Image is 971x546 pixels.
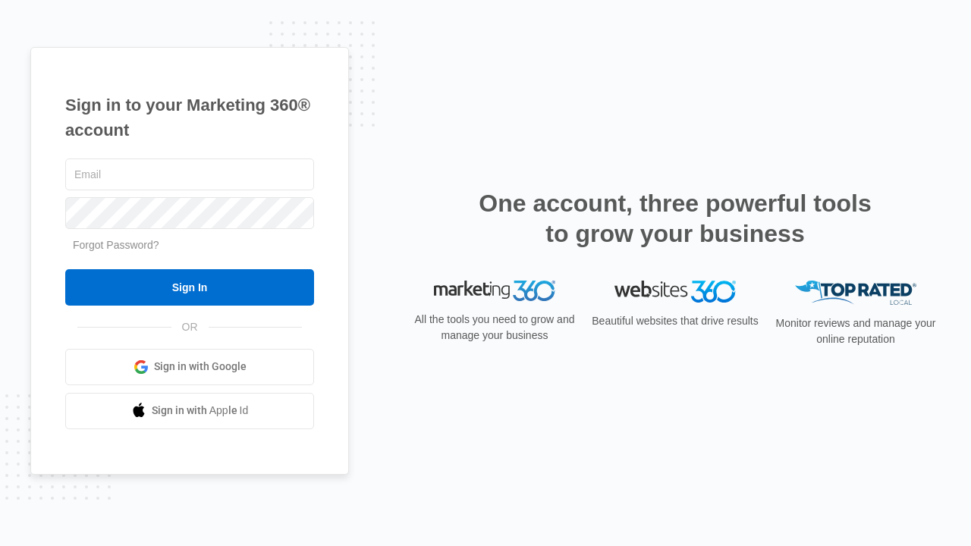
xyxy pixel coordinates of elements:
[434,281,555,302] img: Marketing 360
[614,281,736,303] img: Websites 360
[171,319,209,335] span: OR
[73,239,159,251] a: Forgot Password?
[152,403,249,419] span: Sign in with Apple Id
[795,281,916,306] img: Top Rated Local
[154,359,247,375] span: Sign in with Google
[590,313,760,329] p: Beautiful websites that drive results
[65,349,314,385] a: Sign in with Google
[65,269,314,306] input: Sign In
[771,315,941,347] p: Monitor reviews and manage your online reputation
[65,158,314,190] input: Email
[65,93,314,143] h1: Sign in to your Marketing 360® account
[65,393,314,429] a: Sign in with Apple Id
[474,188,876,249] h2: One account, three powerful tools to grow your business
[410,312,580,344] p: All the tools you need to grow and manage your business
